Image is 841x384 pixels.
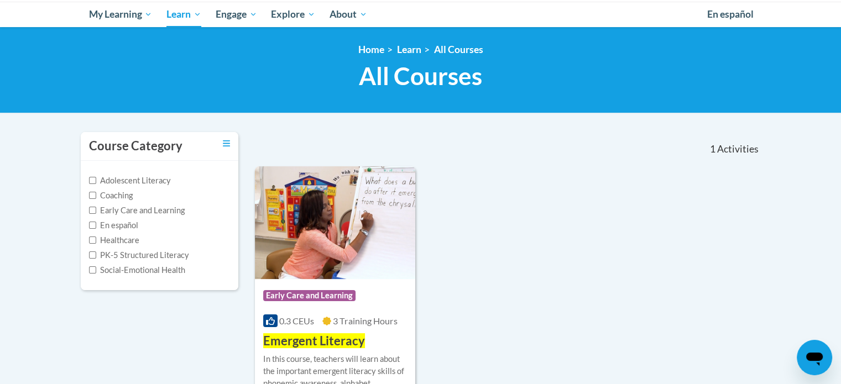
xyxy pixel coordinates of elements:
[89,190,133,202] label: Coaching
[797,340,832,375] iframe: Button to launch messaging window
[700,3,761,26] a: En español
[89,138,182,155] h3: Course Category
[271,8,315,21] span: Explore
[330,8,367,21] span: About
[89,219,138,232] label: En español
[709,143,715,155] span: 1
[89,207,96,214] input: Checkbox for Options
[223,138,230,150] a: Toggle collapse
[208,2,264,27] a: Engage
[89,204,185,217] label: Early Care and Learning
[89,251,96,259] input: Checkbox for Options
[166,8,201,21] span: Learn
[717,143,759,155] span: Activities
[263,333,365,348] span: Emergent Literacy
[89,192,96,199] input: Checkbox for Options
[358,44,384,55] a: Home
[89,222,96,229] input: Checkbox for Options
[397,44,421,55] a: Learn
[434,44,483,55] a: All Courses
[255,166,416,279] img: Course Logo
[279,315,314,326] span: 0.3 CEUs
[89,177,96,184] input: Checkbox for Options
[89,249,189,261] label: PK-5 Structured Literacy
[89,266,96,273] input: Checkbox for Options
[89,175,171,187] label: Adolescent Literacy
[359,61,482,91] span: All Courses
[264,2,322,27] a: Explore
[322,2,374,27] a: About
[82,2,160,27] a: My Learning
[216,8,257,21] span: Engage
[707,8,754,20] span: En español
[89,236,96,244] input: Checkbox for Options
[263,290,356,301] span: Early Care and Learning
[72,2,769,27] div: Main menu
[159,2,208,27] a: Learn
[88,8,152,21] span: My Learning
[333,315,398,326] span: 3 Training Hours
[89,234,139,246] label: Healthcare
[89,264,185,276] label: Social-Emotional Health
